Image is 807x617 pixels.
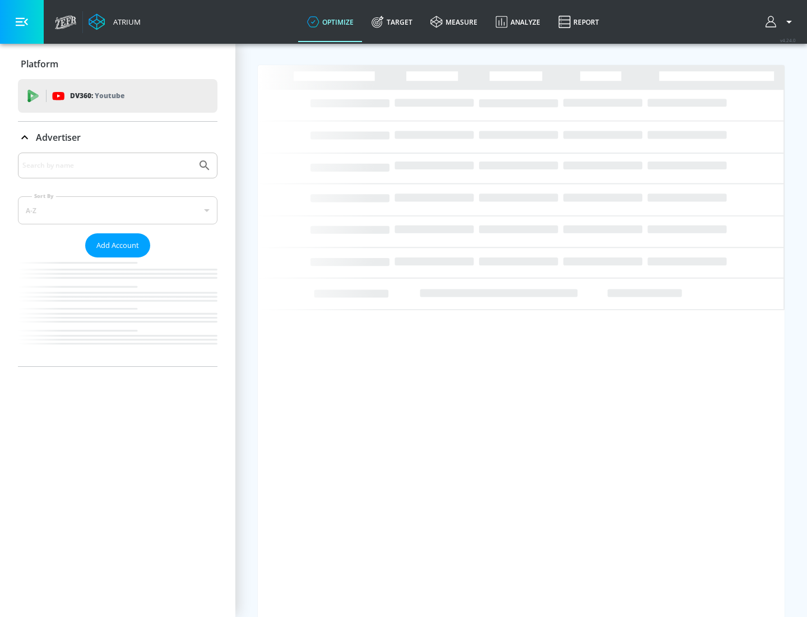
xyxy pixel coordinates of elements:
div: Platform [18,48,217,80]
p: DV360: [70,90,124,102]
span: v 4.24.0 [780,37,796,43]
span: Add Account [96,239,139,252]
div: Advertiser [18,153,217,366]
a: optimize [298,2,363,42]
label: Sort By [32,192,56,200]
p: Advertiser [36,131,81,144]
input: Search by name [22,158,192,173]
div: A-Z [18,196,217,224]
a: measure [421,2,486,42]
button: Add Account [85,233,150,257]
p: Youtube [95,90,124,102]
a: Atrium [89,13,141,30]
a: Target [363,2,421,42]
a: Analyze [486,2,549,42]
nav: list of Advertiser [18,257,217,366]
div: Advertiser [18,122,217,153]
p: Platform [21,58,58,70]
div: Atrium [109,17,141,27]
a: Report [549,2,608,42]
div: DV360: Youtube [18,79,217,113]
